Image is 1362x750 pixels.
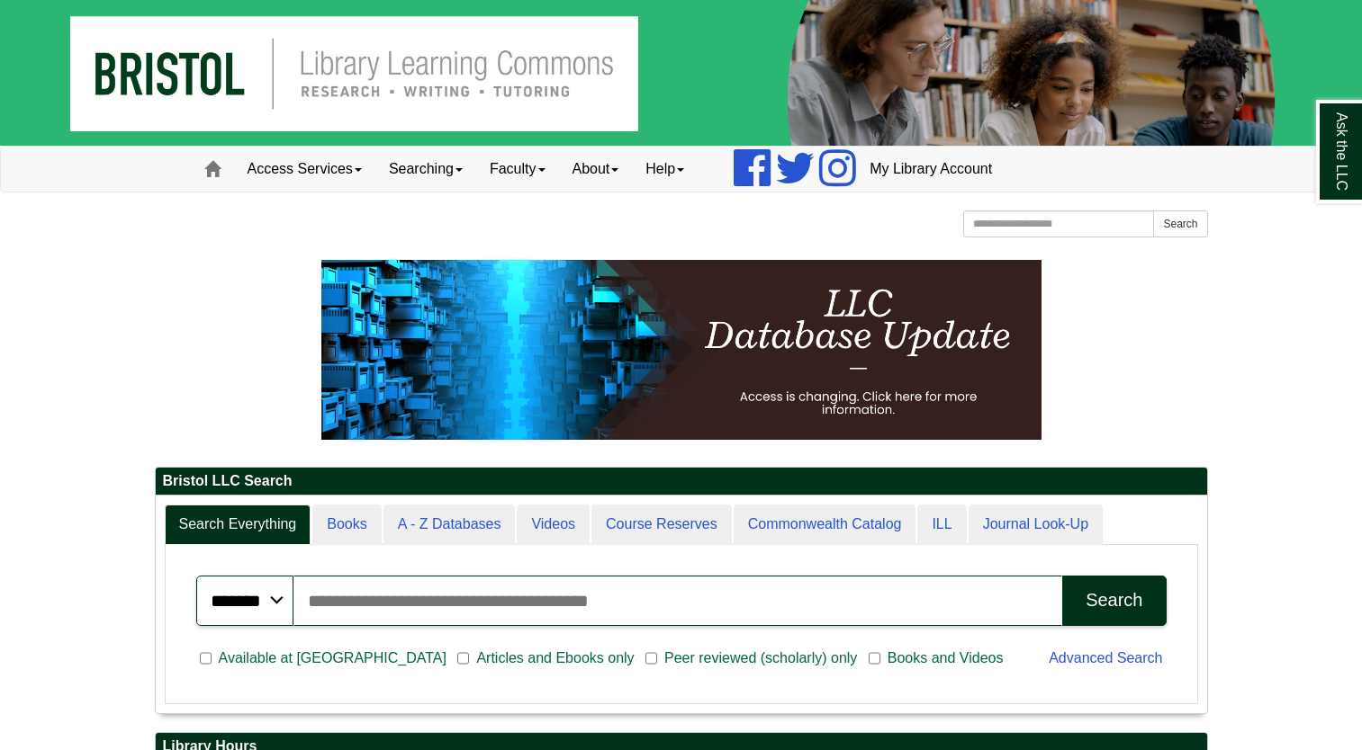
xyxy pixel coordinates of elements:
[657,647,864,669] span: Peer reviewed (scholarly) only
[1049,650,1162,665] a: Advanced Search
[917,504,966,545] a: ILL
[559,147,633,192] a: About
[517,504,590,545] a: Videos
[312,504,381,545] a: Books
[457,650,469,666] input: Articles and Ebooks only
[1153,210,1207,237] button: Search
[591,504,732,545] a: Course Reserves
[469,647,641,669] span: Articles and Ebooks only
[1062,576,1166,626] button: Search
[156,468,1207,496] h2: Bristol LLC Search
[645,650,657,666] input: Peer reviewed (scholarly) only
[856,147,1006,192] a: My Library Account
[632,147,698,192] a: Help
[383,504,516,545] a: A - Z Databases
[969,504,1103,545] a: Journal Look-Up
[1086,590,1142,611] div: Search
[476,147,559,192] a: Faculty
[375,147,476,192] a: Searching
[200,650,212,666] input: Available at [GEOGRAPHIC_DATA]
[165,504,311,545] a: Search Everything
[734,504,916,545] a: Commonwealth Catalog
[321,260,1042,440] img: HTML tutorial
[869,650,880,666] input: Books and Videos
[234,147,375,192] a: Access Services
[212,647,454,669] span: Available at [GEOGRAPHIC_DATA]
[880,647,1011,669] span: Books and Videos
